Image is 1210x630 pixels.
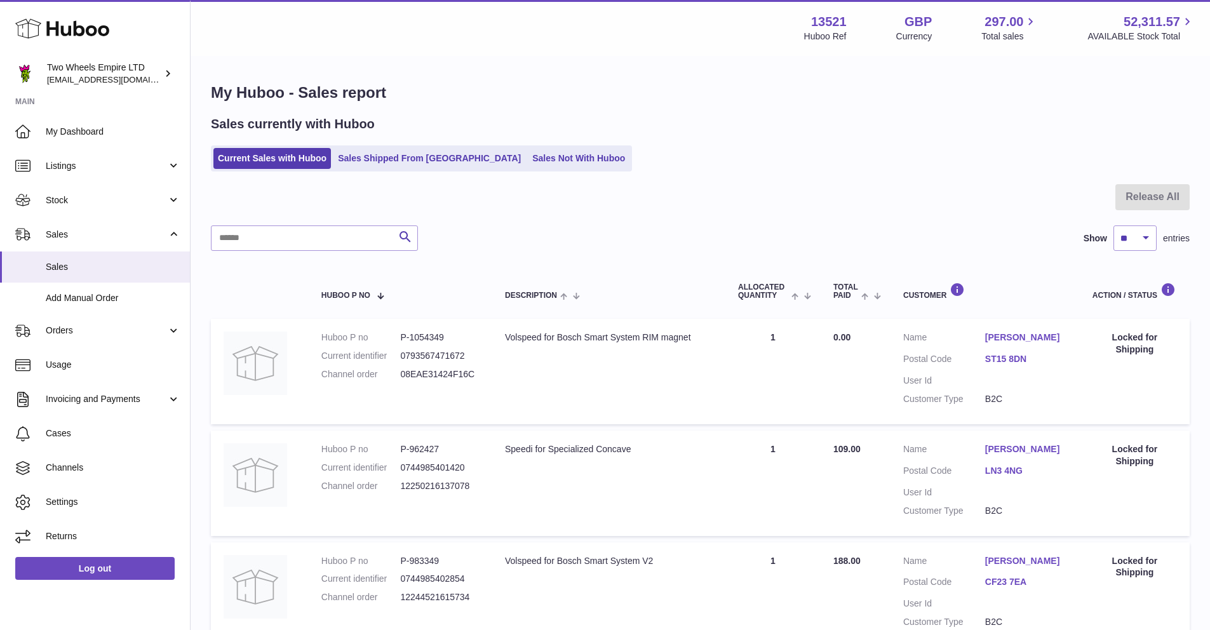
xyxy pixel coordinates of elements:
[1092,443,1177,467] div: Locked for Shipping
[903,443,985,459] dt: Name
[985,555,1067,567] a: [PERSON_NAME]
[46,160,167,172] span: Listings
[46,359,180,371] span: Usage
[1092,555,1177,579] div: Locked for Shipping
[903,505,985,517] dt: Customer Type
[46,325,167,337] span: Orders
[903,283,1067,300] div: Customer
[903,465,985,480] dt: Postal Code
[1092,283,1177,300] div: Action / Status
[505,292,557,300] span: Description
[46,530,180,542] span: Returns
[985,443,1067,455] a: [PERSON_NAME]
[985,393,1067,405] dd: B2C
[321,573,401,585] dt: Current identifier
[903,353,985,368] dt: Postal Code
[903,332,985,347] dt: Name
[738,283,788,300] span: ALLOCATED Quantity
[804,30,847,43] div: Huboo Ref
[725,319,821,424] td: 1
[46,229,167,241] span: Sales
[903,576,985,591] dt: Postal Code
[903,486,985,499] dt: User Id
[321,332,401,344] dt: Huboo P no
[400,462,480,474] dd: 0744985401420
[46,261,180,273] span: Sales
[833,556,861,566] span: 188.00
[46,194,167,206] span: Stock
[1124,13,1180,30] span: 52,311.57
[321,462,401,474] dt: Current identifier
[321,555,401,567] dt: Huboo P no
[213,148,331,169] a: Current Sales with Huboo
[400,480,480,492] dd: 12250216137078
[321,480,401,492] dt: Channel order
[833,283,858,300] span: Total paid
[224,332,287,395] img: no-photo.jpg
[833,444,861,454] span: 109.00
[47,62,161,86] div: Two Wheels Empire LTD
[528,148,629,169] a: Sales Not With Huboo
[985,505,1067,517] dd: B2C
[46,292,180,304] span: Add Manual Order
[981,13,1038,43] a: 297.00 Total sales
[505,443,713,455] div: Speedi for Specialized Concave
[505,332,713,344] div: Volspeed for Bosch Smart System RIM magnet
[985,353,1067,365] a: ST15 8DN
[505,555,713,567] div: Volspeed for Bosch Smart System V2
[46,126,180,138] span: My Dashboard
[211,83,1190,103] h1: My Huboo - Sales report
[15,64,34,83] img: justas@twowheelsempire.com
[321,591,401,603] dt: Channel order
[985,616,1067,628] dd: B2C
[15,557,175,580] a: Log out
[211,116,375,133] h2: Sales currently with Huboo
[47,74,187,84] span: [EMAIL_ADDRESS][DOMAIN_NAME]
[400,368,480,380] dd: 08EAE31424F16C
[1092,332,1177,356] div: Locked for Shipping
[321,350,401,362] dt: Current identifier
[896,30,932,43] div: Currency
[321,443,401,455] dt: Huboo P no
[400,573,480,585] dd: 0744985402854
[985,332,1067,344] a: [PERSON_NAME]
[811,13,847,30] strong: 13521
[400,350,480,362] dd: 0793567471672
[400,443,480,455] dd: P-962427
[903,598,985,610] dt: User Id
[46,393,167,405] span: Invoicing and Payments
[224,443,287,507] img: no-photo.jpg
[1084,232,1107,245] label: Show
[725,431,821,536] td: 1
[1163,232,1190,245] span: entries
[46,462,180,474] span: Channels
[333,148,525,169] a: Sales Shipped From [GEOGRAPHIC_DATA]
[1087,13,1195,43] a: 52,311.57 AVAILABLE Stock Total
[400,591,480,603] dd: 12244521615734
[46,496,180,508] span: Settings
[1087,30,1195,43] span: AVAILABLE Stock Total
[833,332,850,342] span: 0.00
[400,332,480,344] dd: P-1054349
[903,393,985,405] dt: Customer Type
[321,292,370,300] span: Huboo P no
[321,368,401,380] dt: Channel order
[903,375,985,387] dt: User Id
[46,427,180,439] span: Cases
[985,576,1067,588] a: CF23 7EA
[903,555,985,570] dt: Name
[981,30,1038,43] span: Total sales
[985,465,1067,477] a: LN3 4NG
[903,616,985,628] dt: Customer Type
[400,555,480,567] dd: P-983349
[985,13,1023,30] span: 297.00
[904,13,932,30] strong: GBP
[224,555,287,619] img: no-photo.jpg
